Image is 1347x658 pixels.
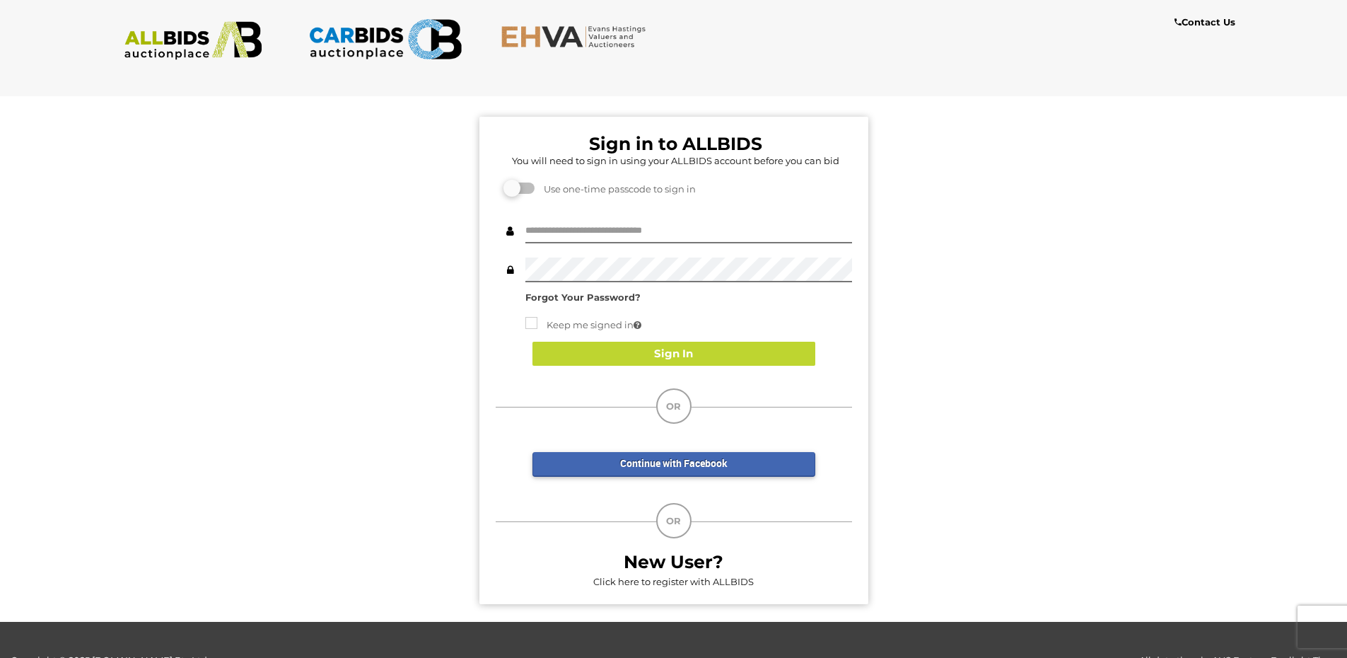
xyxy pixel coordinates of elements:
img: CARBIDS.com.au [308,14,462,64]
b: Sign in to ALLBIDS [589,133,762,154]
div: OR [656,388,692,424]
b: New User? [624,551,723,572]
img: ALLBIDS.com.au [117,21,270,60]
a: Click here to register with ALLBIDS [593,576,754,587]
a: Contact Us [1174,14,1239,30]
b: Contact Us [1174,16,1235,28]
div: OR [656,503,692,538]
h5: You will need to sign in using your ALLBIDS account before you can bid [499,156,852,166]
a: Continue with Facebook [532,452,815,477]
button: Sign In [532,342,815,366]
img: EHVA.com.au [501,25,654,48]
span: Use one-time passcode to sign in [537,183,696,195]
label: Keep me signed in [525,317,641,333]
a: Forgot Your Password? [525,292,641,303]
